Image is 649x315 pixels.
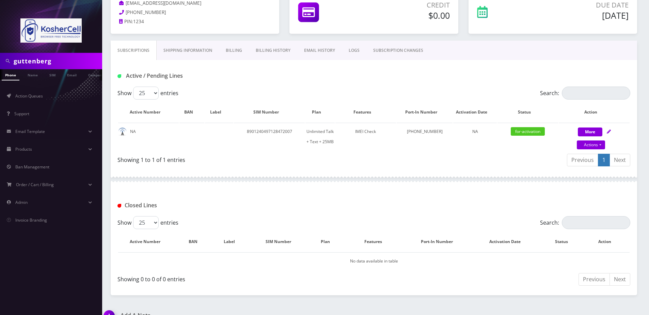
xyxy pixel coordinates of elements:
[335,102,396,122] th: Features: activate to sort column ascending
[214,232,252,252] th: Label: activate to sort column ascending
[118,102,179,122] th: Active Number: activate to sort column ascending
[117,216,178,229] label: Show entries
[453,102,497,122] th: Activation Date: activate to sort column ascending
[342,41,366,60] a: LOGS
[15,93,43,99] span: Action Queues
[366,41,430,60] a: SUBSCRIPTION CHANGES
[205,102,233,122] th: Label: activate to sort column ascending
[544,232,586,252] th: Status: activate to sort column ascending
[15,164,49,170] span: Ban Management
[117,153,369,164] div: Showing 1 to 1 of 1 entries
[14,55,100,67] input: Search in Company
[598,154,610,166] a: 1
[335,126,396,137] div: IMEI Check
[531,10,629,20] h5: [DATE]
[408,232,473,252] th: Port-In Number: activate to sort column ascending
[497,102,558,122] th: Status: activate to sort column ascending
[2,69,19,80] a: Phone
[111,41,157,60] a: Subscriptions
[234,123,305,150] td: 8901240497128472007
[133,87,159,100] select: Showentries
[562,87,630,100] input: Search:
[312,232,346,252] th: Plan: activate to sort column ascending
[346,232,407,252] th: Features: activate to sort column ascending
[133,216,159,229] select: Showentries
[179,102,204,122] th: BAN: activate to sort column ascending
[16,182,54,187] span: Order / Cart / Billing
[562,216,630,229] input: Search:
[15,146,32,152] span: Products
[64,69,80,80] a: Email
[118,127,127,136] img: default.png
[117,204,121,208] img: Closed Lines
[219,41,249,60] a: Billing
[305,102,335,122] th: Plan: activate to sort column ascending
[117,73,282,79] h1: Active / Pending Lines
[117,202,282,209] h1: Closed Lines
[252,232,311,252] th: SIM Number: activate to sort column ascending
[118,123,179,150] td: NA
[511,127,545,136] span: for-activation
[297,41,342,60] a: EMAIL HISTORY
[15,199,28,205] span: Admin
[234,102,305,122] th: SIM Number: activate to sort column ascending
[610,273,630,286] a: Next
[579,273,610,286] a: Previous
[397,102,453,122] th: Port-In Number: activate to sort column ascending
[610,154,630,166] a: Next
[179,232,213,252] th: BAN: activate to sort column ascending
[15,217,47,223] span: Invoice Branding
[587,232,630,252] th: Action : activate to sort column ascending
[249,41,297,60] a: Billing History
[578,127,602,136] button: More
[118,232,179,252] th: Active Number: activate to sort column descending
[559,102,630,122] th: Action: activate to sort column ascending
[397,123,453,150] td: [PHONE_NUMBER]
[117,87,178,100] label: Show entries
[577,140,605,149] a: Actions
[540,216,630,229] label: Search:
[85,69,108,80] a: Company
[119,18,133,25] a: PIN:
[46,69,59,80] a: SIM
[117,74,121,78] img: Active / Pending Lines
[118,252,630,270] td: No data available in table
[473,232,543,252] th: Activation Date: activate to sort column ascending
[305,123,335,150] td: Unlimited Talk + Text + 25MB
[567,154,598,166] a: Previous
[126,9,166,15] span: [PHONE_NUMBER]
[540,87,630,100] label: Search:
[20,18,82,43] img: KosherCell
[157,41,219,60] a: Shipping Information
[472,129,478,134] span: NA
[133,18,144,25] span: 1234
[365,10,449,20] h5: $0.00
[24,69,41,80] a: Name
[15,129,45,134] span: Email Template
[117,272,369,283] div: Showing 0 to 0 of 0 entries
[14,111,29,117] span: Support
